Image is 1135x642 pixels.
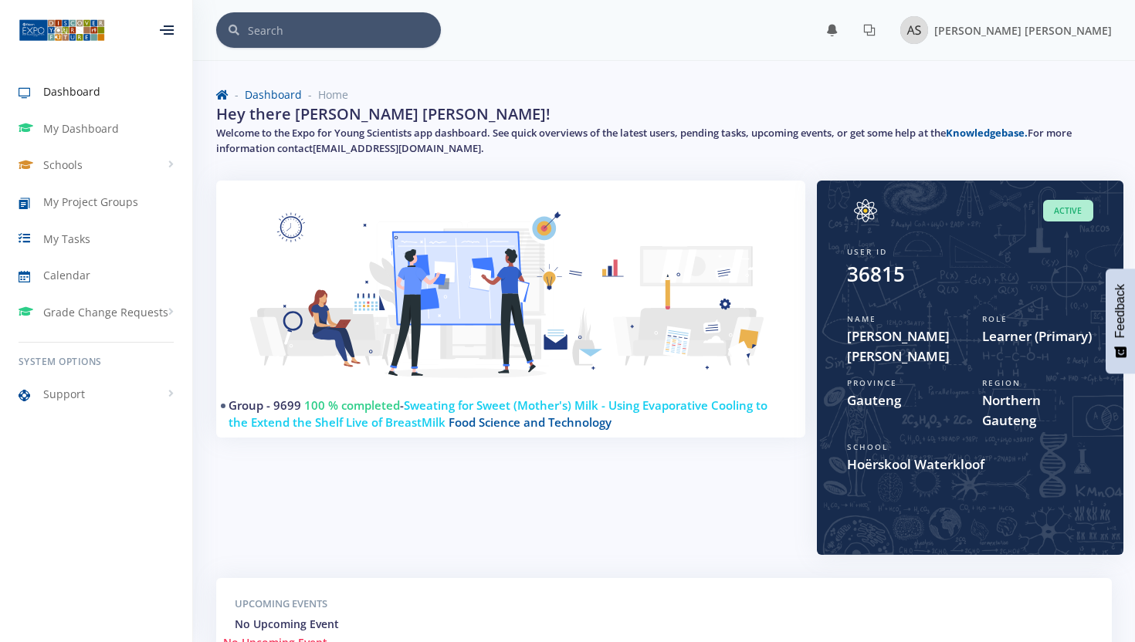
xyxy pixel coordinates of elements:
[216,86,1112,103] nav: breadcrumb
[43,83,100,100] span: Dashboard
[934,23,1112,38] span: [PERSON_NAME] [PERSON_NAME]
[946,126,1028,140] a: Knowledgebase.
[847,441,888,452] span: School
[847,390,958,411] span: Gauteng
[229,397,781,431] h4: -
[847,259,905,289] div: 36815
[248,12,441,48] input: Search
[313,141,481,155] a: [EMAIL_ADDRESS][DOMAIN_NAME]
[19,355,174,369] h6: System Options
[216,126,1112,156] h5: Welcome to the Expo for Young Scientists app dashboard. See quick overviews of the latest users, ...
[229,397,301,413] a: Group - 9699
[847,313,876,324] span: Name
[43,157,83,173] span: Schools
[216,103,551,126] h2: Hey there [PERSON_NAME] [PERSON_NAME]!
[982,326,1093,346] span: Learner (Primary)
[1043,200,1093,222] span: Active
[43,120,119,137] span: My Dashboard
[235,617,339,631] span: No Upcoming Event
[235,199,787,408] img: Learner
[43,304,168,320] span: Grade Change Requests
[982,313,1008,324] span: Role
[304,397,400,413] span: 100 % completed
[1106,269,1135,373] button: Feedback - Show survey
[900,16,928,44] img: Image placeholder
[19,18,105,42] img: ...
[302,86,348,103] li: Home
[888,13,1112,47] a: Image placeholder [PERSON_NAME] [PERSON_NAME]
[43,231,90,247] span: My Tasks
[43,194,138,210] span: My Project Groups
[235,596,1093,612] h5: Upcoming Events
[245,87,302,102] a: Dashboard
[982,390,1093,430] span: Northern Gauteng
[847,377,897,388] span: Province
[449,414,612,430] span: Food Science and Technology
[847,326,958,366] span: [PERSON_NAME] [PERSON_NAME]
[982,377,1021,388] span: Region
[43,386,85,402] span: Support
[1113,284,1127,338] span: Feedback
[847,199,884,222] img: Image placeholder
[43,267,90,283] span: Calendar
[229,397,767,431] span: Sweating for Sweet (Mother's) Milk - Using Evaporative Cooling to the Extend the Shelf Live of Br...
[847,246,887,257] span: User ID
[847,454,1093,475] span: Hoërskool Waterkloof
